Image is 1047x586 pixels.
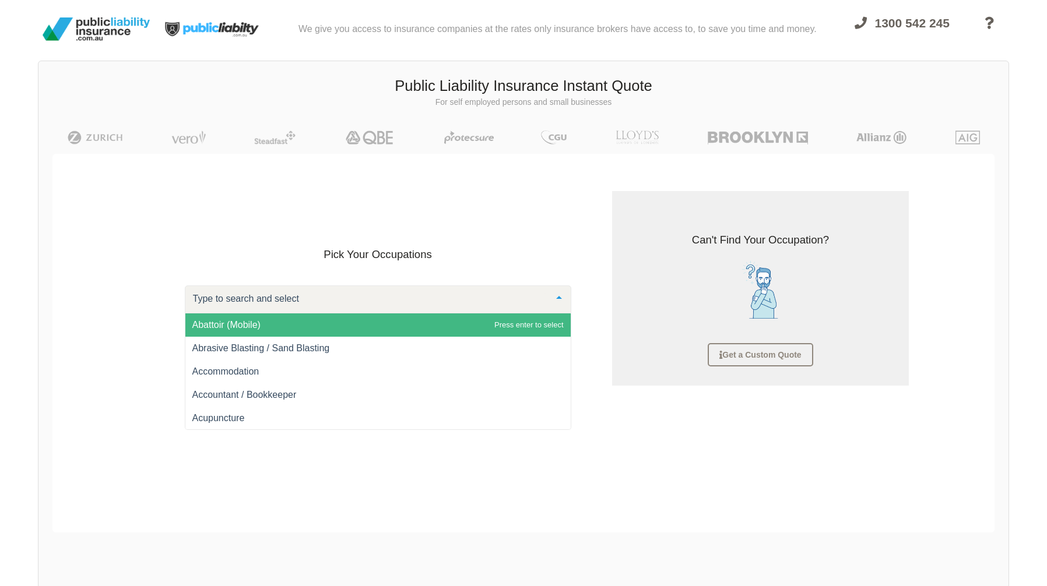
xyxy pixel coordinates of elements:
[250,130,301,144] img: Steadfast | Public Liability Insurance
[185,247,571,262] h3: Pick Your Occupations
[851,130,912,144] img: Allianz | Public Liability Insurance
[62,130,128,144] img: Zurich | Public Liability Insurance
[38,13,154,45] img: Public Liability Insurance
[708,343,813,366] a: Get a Custom Quote
[951,130,985,144] img: AIG | Public Liability Insurance
[875,16,950,30] span: 1300 542 245
[154,5,271,54] img: Public Liability Insurance Light
[192,320,261,330] span: Abattoir (Mobile)
[339,130,402,144] img: QBE | Public Liability Insurance
[703,130,812,144] img: Brooklyn | Public Liability Insurance
[440,130,498,144] img: Protecsure | Public Liability Insurance
[609,130,665,144] img: LLOYD's | Public Liability Insurance
[192,413,245,423] span: Acupuncture
[47,97,1000,108] p: For self employed persons and small businesses
[190,293,547,305] input: Type to search and select
[192,366,259,376] span: Accommodation
[192,343,330,353] span: Abrasive Blasting / Sand Blasting
[166,130,211,144] img: Vero | Public Liability Insurance
[844,9,960,54] a: 1300 542 245
[536,130,571,144] img: CGU | Public Liability Insurance
[621,232,901,248] h3: Can't Find Your Occupation?
[47,76,1000,97] h3: Public Liability Insurance Instant Quote
[192,390,297,400] span: Accountant / Bookkeeper
[298,5,817,54] div: We give you access to insurance companies at the rates only insurance brokers have access to, to ...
